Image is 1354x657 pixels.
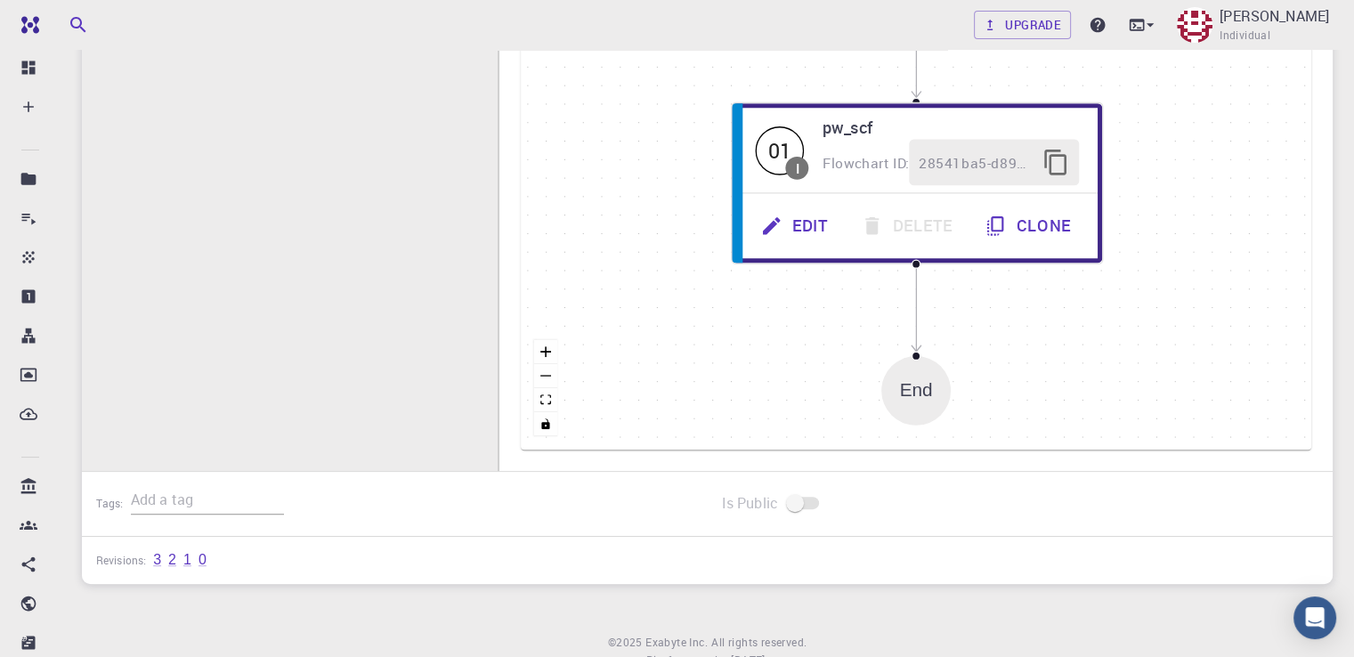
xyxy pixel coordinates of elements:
div: 01Ipw_scfFlowchart ID:28541ba5-d898-47ad-a5b7-33d1c64154cdEditDeleteClone [732,102,1102,264]
a: Upgrade [974,11,1071,39]
span: Exabyte Inc. [645,635,708,649]
div: Open Intercom Messenger [1293,596,1336,639]
a: 3 [153,552,161,568]
div: End [881,356,951,426]
p: [PERSON_NAME] [1220,5,1329,27]
h6: Revisions: [96,551,146,570]
a: 1 [183,552,191,568]
button: zoom out [534,364,557,388]
button: toggle interactivity [534,412,557,436]
span: 28541ba5-d898-47ad-a5b7-33d1c64154cd [919,151,1033,174]
div: End [900,380,933,401]
span: Flowchart ID: [823,153,910,172]
h6: pw_scf [823,114,1079,140]
span: © 2025 [608,634,645,652]
span: Is Public [722,492,778,514]
a: 0 [199,552,207,568]
button: zoom in [534,340,557,364]
button: Edit [746,203,846,249]
button: Clone [970,203,1090,249]
button: fit view [534,388,557,412]
img: CHAIMAA ESSAKI [1177,7,1212,43]
h6: Tags: [96,487,131,513]
a: Exabyte Inc. [645,634,708,652]
img: logo [14,16,39,34]
div: 01 [756,126,805,174]
span: الدعم [11,12,50,28]
span: Idle [756,126,805,174]
span: All rights reserved. [711,634,807,652]
span: Individual [1220,27,1270,45]
div: I [796,160,799,174]
a: 2 [168,552,176,568]
input: Add a tag [131,486,284,515]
